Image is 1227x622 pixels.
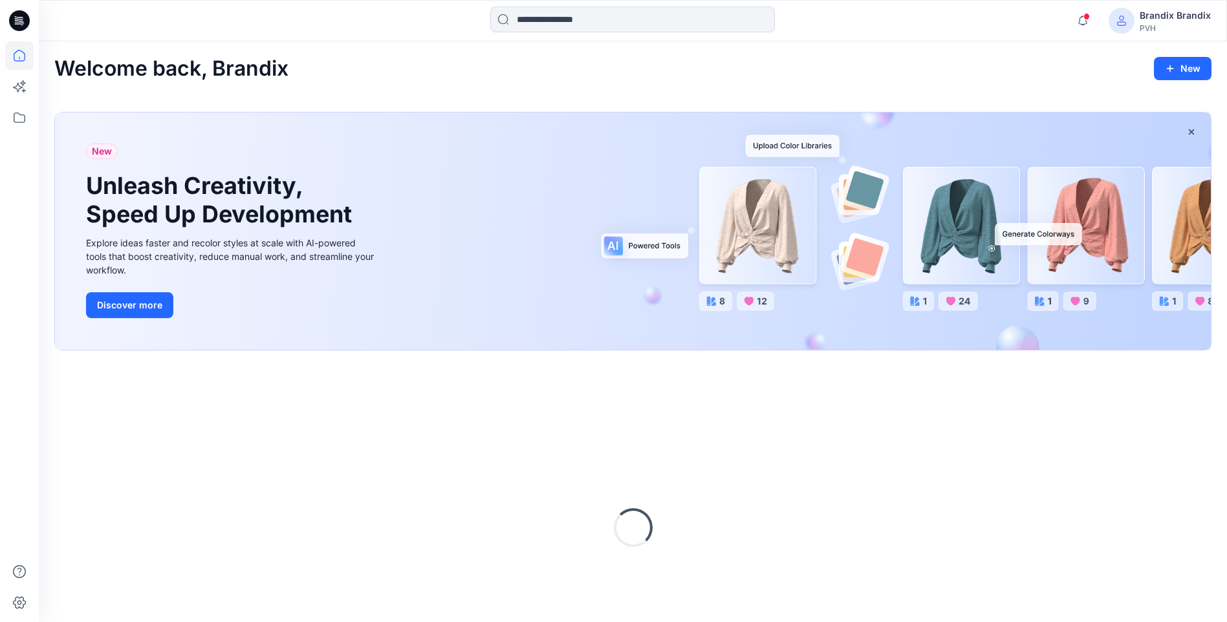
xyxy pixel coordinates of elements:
svg: avatar [1116,16,1127,26]
a: Discover more [86,292,377,318]
div: Explore ideas faster and recolor styles at scale with AI-powered tools that boost creativity, red... [86,236,377,277]
button: New [1154,57,1211,80]
button: Discover more [86,292,173,318]
h1: Unleash Creativity, Speed Up Development [86,172,358,228]
span: New [92,144,112,159]
h2: Welcome back, Brandix [54,57,288,81]
div: Brandix Brandix [1140,8,1211,23]
div: PVH [1140,23,1211,33]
